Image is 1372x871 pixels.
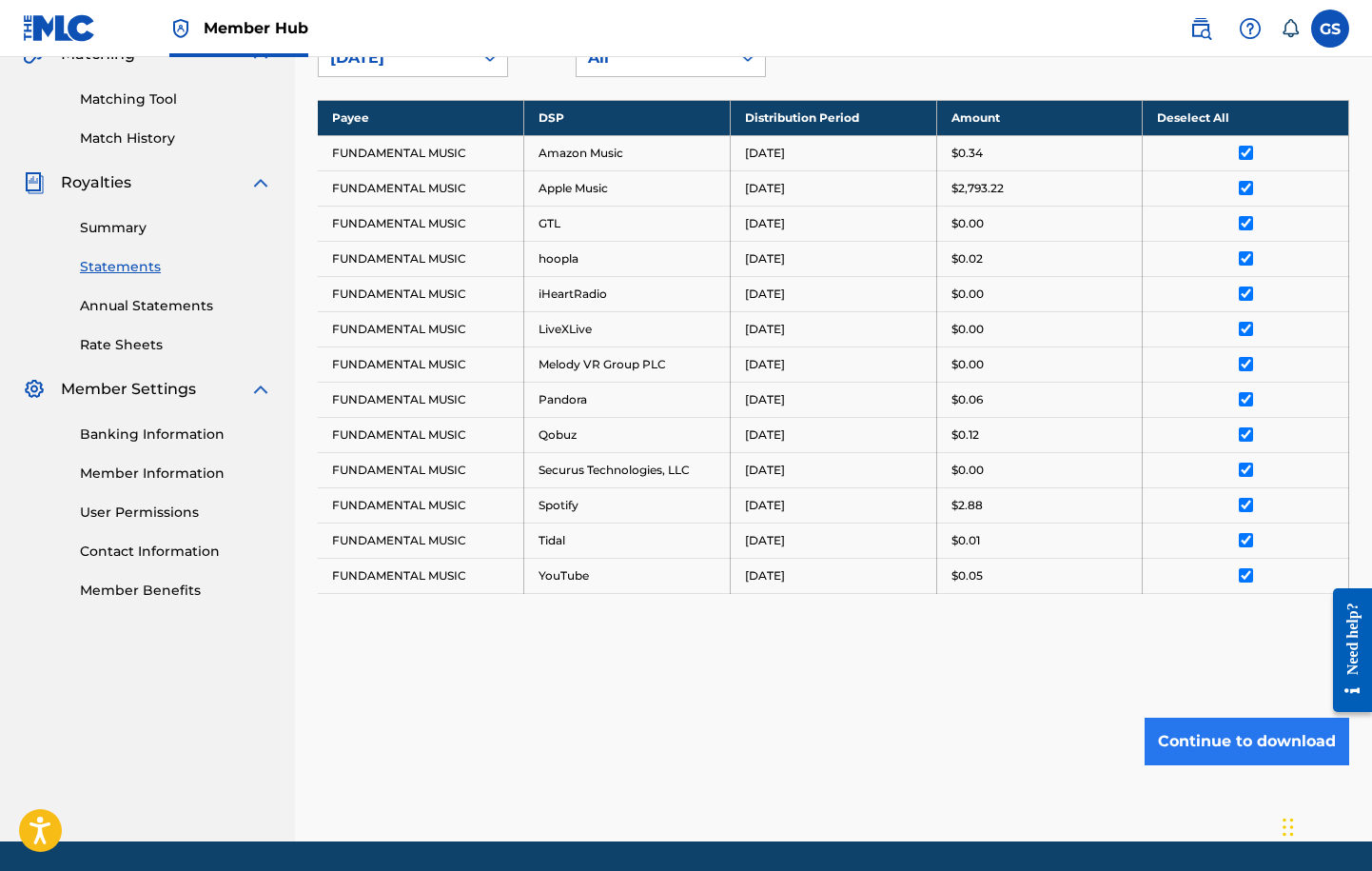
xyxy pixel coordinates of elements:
[1182,10,1220,48] a: Public Search
[318,487,524,523] td: FUNDAMENTAL MUSIC
[951,462,984,479] p: $0.00
[730,452,936,487] td: [DATE]
[730,417,936,452] td: [DATE]
[1319,574,1372,727] iframe: Resource Center
[524,487,731,523] td: Spotify
[80,335,272,355] a: Rate Sheets
[330,47,461,69] div: [DATE]
[730,487,936,523] td: [DATE]
[951,567,983,584] p: $0.05
[249,171,272,194] img: expand
[1231,10,1269,48] div: Help
[80,89,272,109] a: Matching Tool
[318,241,524,276] td: FUNDAMENTAL MUSIC
[524,558,731,593] td: YouTube
[524,523,731,558] td: Tidal
[951,391,983,408] p: $0.06
[524,311,731,346] td: LiveXLive
[1189,17,1212,40] img: search
[61,171,131,194] span: Royalties
[80,257,272,277] a: Statements
[524,241,731,276] td: hoopla
[524,170,731,206] td: Apple Music
[524,346,731,382] td: Melody VR Group PLC
[951,497,983,514] p: $2.88
[23,171,46,194] img: Royalties
[588,47,719,69] div: All
[951,426,979,444] p: $0.12
[951,321,984,338] p: $0.00
[730,523,936,558] td: [DATE]
[730,135,936,170] td: [DATE]
[936,100,1143,135] th: Amount
[318,100,524,135] th: Payee
[730,346,936,382] td: [DATE]
[1311,10,1349,48] div: User Menu
[730,382,936,417] td: [DATE]
[80,296,272,316] a: Annual Statements
[80,503,272,523] a: User Permissions
[318,452,524,487] td: FUNDAMENTAL MUSIC
[1145,718,1349,765] button: Continue to download
[318,382,524,417] td: FUNDAMENTAL MUSIC
[730,206,936,241] td: [DATE]
[951,356,984,373] p: $0.00
[524,382,731,417] td: Pandora
[318,523,524,558] td: FUNDAMENTAL MUSIC
[730,241,936,276] td: [DATE]
[524,135,731,170] td: Amazon Music
[951,215,984,232] p: $0.00
[951,286,984,303] p: $0.00
[23,14,96,42] img: MLC Logo
[730,276,936,311] td: [DATE]
[524,100,731,135] th: DSP
[951,180,1004,197] p: $2,793.22
[1283,799,1294,856] div: Drag
[1239,17,1262,40] img: help
[524,276,731,311] td: iHeartRadio
[318,170,524,206] td: FUNDAMENTAL MUSIC
[730,100,936,135] th: Distribution Period
[318,417,524,452] td: FUNDAMENTAL MUSIC
[318,276,524,311] td: FUNDAMENTAL MUSIC
[951,532,980,549] p: $0.01
[61,378,196,401] span: Member Settings
[318,558,524,593] td: FUNDAMENTAL MUSIC
[1281,19,1300,38] div: Notifications
[730,558,936,593] td: [DATE]
[80,542,272,562] a: Contact Information
[80,218,272,238] a: Summary
[730,170,936,206] td: [DATE]
[80,581,272,601] a: Member Benefits
[80,129,272,148] a: Match History
[318,206,524,241] td: FUNDAMENTAL MUSIC
[524,452,731,487] td: Securus Technologies, LLC
[23,378,46,401] img: Member Settings
[524,417,731,452] td: Qobuz
[318,135,524,170] td: FUNDAMENTAL MUSIC
[204,17,308,39] span: Member Hub
[524,206,731,241] td: GTL
[80,425,272,445] a: Banking Information
[1277,780,1372,871] iframe: Chat Widget
[951,250,983,267] p: $0.02
[80,464,272,484] a: Member Information
[730,311,936,346] td: [DATE]
[169,17,192,40] img: Top Rightsholder
[1143,100,1349,135] th: Deselect All
[951,145,983,162] p: $0.34
[318,311,524,346] td: FUNDAMENTAL MUSIC
[249,378,272,401] img: expand
[318,346,524,382] td: FUNDAMENTAL MUSIC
